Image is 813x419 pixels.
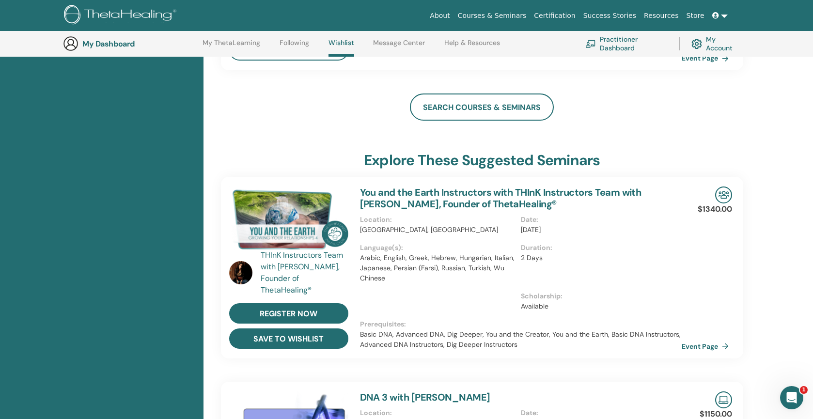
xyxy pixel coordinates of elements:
[691,33,740,54] a: My Account
[360,408,515,418] p: Location :
[364,152,600,169] h3: explore these suggested seminars
[521,215,676,225] p: Date :
[360,243,515,253] p: Language(s) :
[360,391,490,403] a: DNA 3 with [PERSON_NAME]
[63,36,78,51] img: generic-user-icon.jpg
[360,215,515,225] p: Location :
[64,5,180,27] img: logo.png
[521,253,676,263] p: 2 Days
[698,203,732,215] p: $1340.00
[373,39,425,54] a: Message Center
[683,7,708,25] a: Store
[360,329,682,350] p: Basic DNA, Advanced DNA, Dig Deeper, You and the Creator, You and the Earth, Basic DNA Instructor...
[715,391,732,408] img: Live Online Seminar
[229,186,348,252] img: You and the Earth Instructors
[521,291,676,301] p: Scholarship :
[360,319,682,329] p: Prerequisites :
[585,40,596,47] img: chalkboard-teacher.svg
[280,39,309,54] a: Following
[521,243,676,253] p: Duration :
[682,339,733,354] a: Event Page
[82,39,179,48] h3: My Dashboard
[229,303,348,324] a: register now
[260,309,317,319] span: register now
[521,301,676,311] p: Available
[579,7,640,25] a: Success Stories
[360,186,641,210] a: You and the Earth Instructors with THInK Instructors Team with [PERSON_NAME], Founder of ThetaHea...
[203,39,260,54] a: My ThetaLearning
[454,7,531,25] a: Courses & Seminars
[444,39,500,54] a: Help & Resources
[360,253,515,283] p: Arabic, English, Greek, Hebrew, Hungarian, Italian, Japanese, Persian (Farsi), Russian, Turkish, ...
[715,186,732,203] img: In-Person Seminar
[682,51,733,65] a: Event Page
[691,36,702,51] img: cog.svg
[640,7,683,25] a: Resources
[328,39,354,57] a: Wishlist
[360,225,515,235] p: [GEOGRAPHIC_DATA], [GEOGRAPHIC_DATA]
[585,33,667,54] a: Practitioner Dashboard
[410,93,554,121] a: search courses & seminars
[229,261,252,284] img: default.jpg
[521,225,676,235] p: [DATE]
[780,386,803,409] iframe: Intercom live chat
[261,249,350,296] a: THInK Instructors Team with [PERSON_NAME], Founder of ThetaHealing®
[530,7,579,25] a: Certification
[800,386,808,394] span: 1
[229,328,348,349] button: save to wishlist
[426,7,453,25] a: About
[521,408,676,418] p: Date :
